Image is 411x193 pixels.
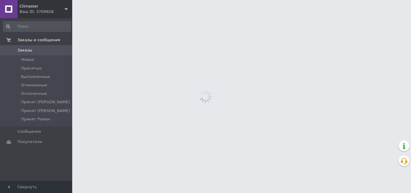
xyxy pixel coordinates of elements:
span: Принятые [21,66,42,71]
span: Climaster [20,4,65,9]
span: Новые [21,57,34,62]
span: Принят Роман [21,117,50,122]
span: Отмененные [21,82,47,88]
span: Выполненные [21,74,50,79]
span: Сообщения [17,129,41,134]
span: Оплаченные [21,91,47,96]
span: Принят [PERSON_NAME] [21,108,70,114]
span: Принят [PERSON_NAME] [21,99,70,105]
span: Покупатели [17,139,42,145]
div: Ваш ID: 3709928 [20,9,72,14]
input: Поиск [3,21,71,32]
span: Заказы [17,48,32,53]
span: Заказы и сообщения [17,37,60,43]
